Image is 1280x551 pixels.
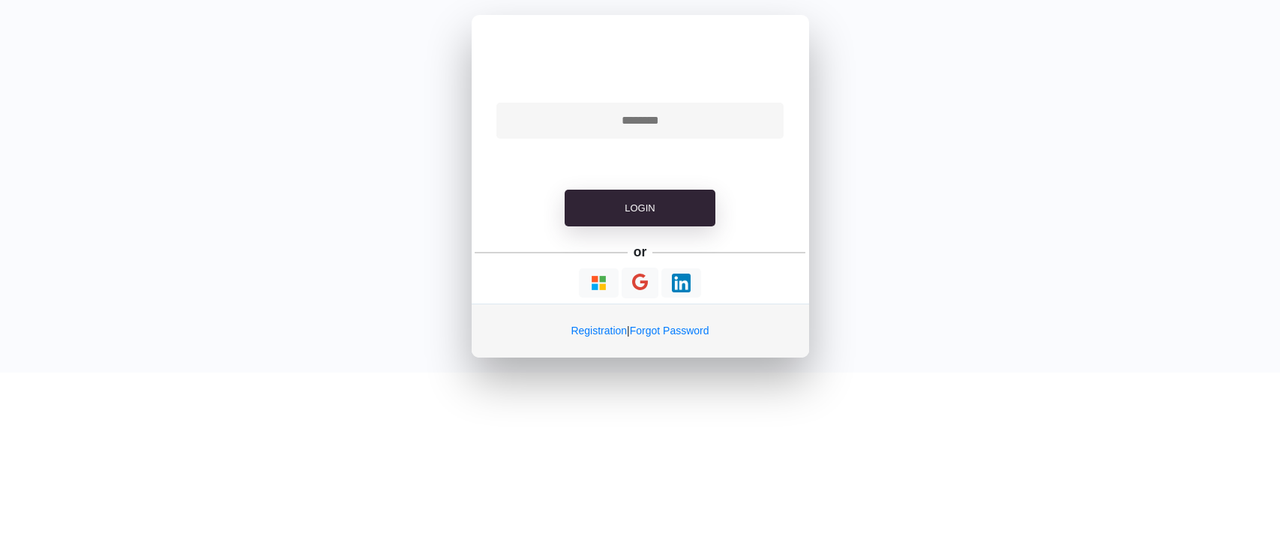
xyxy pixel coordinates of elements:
img: Loading... [672,274,691,292]
button: Continue With Google [622,268,658,298]
div: | [472,304,809,358]
a: Forgot Password [630,325,709,337]
button: Continue With LinkedIn [661,268,701,298]
span: Login [625,202,655,214]
a: Registration [571,325,627,337]
button: Continue With Microsoft Azure [579,268,619,298]
img: QPunch [556,30,724,84]
img: Loading... [589,274,608,292]
button: Login [565,190,715,227]
h5: or [631,241,649,262]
